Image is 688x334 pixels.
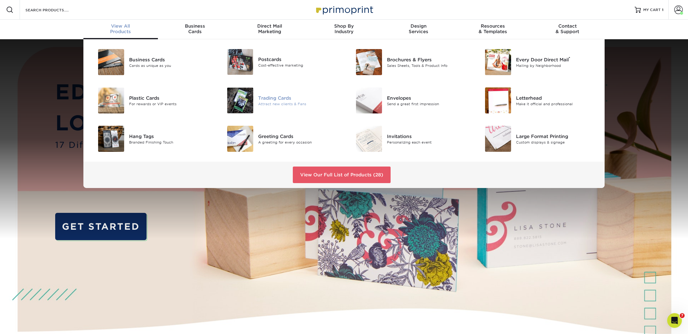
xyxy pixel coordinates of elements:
[387,94,468,101] div: Envelopes
[129,94,210,101] div: Plastic Cards
[530,23,605,29] span: Contact
[258,133,339,140] div: Greeting Cards
[91,85,211,116] a: Plastic Cards Plastic Cards For rewards or VIP events
[349,85,468,116] a: Envelopes Envelopes Send a great first impression
[98,87,124,113] img: Plastic Cards
[569,56,570,60] sup: ®
[381,23,456,34] div: Services
[478,85,598,116] a: Letterhead Letterhead Make it official and professional
[478,47,598,78] a: Every Door Direct Mail Every Door Direct Mail® Mailing by Neighborhood
[129,133,210,140] div: Hang Tags
[220,85,340,116] a: Trading Cards Trading Cards Attract new clients & Fans
[227,49,253,75] img: Postcards
[643,7,661,13] span: MY CART
[356,126,382,152] img: Invitations
[516,133,597,140] div: Large Format Printing
[129,63,210,68] div: Cards as unique as you
[387,63,468,68] div: Sales Sheets, Tools & Product Info
[227,126,253,152] img: Greeting Cards
[516,56,597,63] div: Every Door Direct Mail
[667,313,682,328] iframe: Intercom live chat
[456,23,530,29] span: Resources
[232,23,307,29] span: Direct Mail
[129,140,210,145] div: Branded Finishing Touch
[25,6,85,13] input: SEARCH PRODUCTS.....
[662,8,663,12] span: 1
[307,23,381,29] span: Shop By
[530,23,605,34] div: & Support
[83,23,158,29] span: View All
[129,101,210,106] div: For rewards or VIP events
[516,140,597,145] div: Custom displays & signage
[356,49,382,75] img: Brochures & Flyers
[232,23,307,34] div: Marketing
[232,20,307,39] a: Direct MailMarketing
[83,20,158,39] a: View AllProducts
[98,49,124,75] img: Business Cards
[158,20,232,39] a: BusinessCards
[158,23,232,34] div: Cards
[456,23,530,34] div: & Templates
[98,126,124,152] img: Hang Tags
[220,47,340,77] a: Postcards Postcards Cost-effective marketing
[516,94,597,101] div: Letterhead
[158,23,232,29] span: Business
[349,123,468,154] a: Invitations Invitations Personalizing each event
[227,87,253,113] img: Trading Cards
[516,63,597,68] div: Mailing by Neighborhood
[680,313,685,318] span: 7
[485,87,511,113] img: Letterhead
[356,87,382,113] img: Envelopes
[293,167,391,183] a: View Our Full List of Products (28)
[485,49,511,75] img: Every Door Direct Mail
[258,56,339,63] div: Postcards
[387,140,468,145] div: Personalizing each event
[478,123,598,154] a: Large Format Printing Large Format Printing Custom displays & signage
[91,123,211,154] a: Hang Tags Hang Tags Branded Finishing Touch
[83,23,158,34] div: Products
[313,3,375,16] img: Primoprint
[258,101,339,106] div: Attract new clients & Fans
[485,126,511,152] img: Large Format Printing
[129,56,210,63] div: Business Cards
[307,20,381,39] a: Shop ByIndustry
[387,101,468,106] div: Send a great first impression
[258,94,339,101] div: Trading Cards
[258,63,339,68] div: Cost-effective marketing
[349,47,468,78] a: Brochures & Flyers Brochures & Flyers Sales Sheets, Tools & Product Info
[381,20,456,39] a: DesignServices
[307,23,381,34] div: Industry
[381,23,456,29] span: Design
[387,133,468,140] div: Invitations
[91,47,211,78] a: Business Cards Business Cards Cards as unique as you
[387,56,468,63] div: Brochures & Flyers
[530,20,605,39] a: Contact& Support
[456,20,530,39] a: Resources& Templates
[220,123,340,154] a: Greeting Cards Greeting Cards A greeting for every occasion
[258,140,339,145] div: A greeting for every occasion
[516,101,597,106] div: Make it official and professional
